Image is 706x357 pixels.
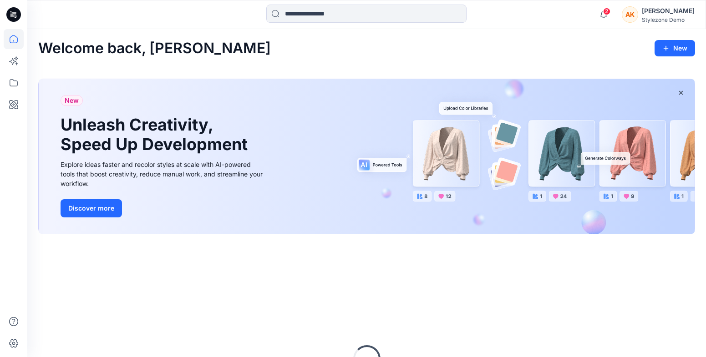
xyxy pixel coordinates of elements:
h1: Unleash Creativity, Speed Up Development [61,115,252,154]
div: [PERSON_NAME] [642,5,695,16]
div: Explore ideas faster and recolor styles at scale with AI-powered tools that boost creativity, red... [61,160,265,188]
span: New [65,95,79,106]
a: Discover more [61,199,265,217]
h2: Welcome back, [PERSON_NAME] [38,40,271,57]
span: 2 [603,8,610,15]
div: AK [622,6,638,23]
button: Discover more [61,199,122,217]
div: Stylezone Demo [642,16,695,23]
button: New [655,40,695,56]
